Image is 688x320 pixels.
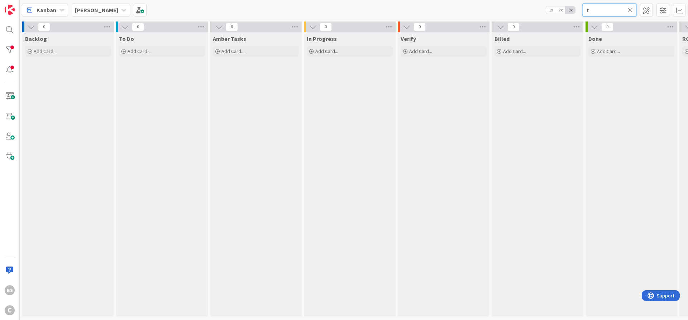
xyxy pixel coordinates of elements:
[119,35,134,42] span: To Do
[5,305,15,315] div: C
[34,48,57,54] span: Add Card...
[75,6,118,14] b: [PERSON_NAME]
[565,6,575,14] span: 3x
[37,6,56,14] span: Kanban
[507,23,520,31] span: 0
[221,48,244,54] span: Add Card...
[5,5,15,15] img: Visit kanbanzone.com
[601,23,613,31] span: 0
[546,6,556,14] span: 1x
[307,35,337,42] span: In Progress
[597,48,620,54] span: Add Card...
[5,285,15,295] div: BS
[556,6,565,14] span: 2x
[38,23,50,31] span: 0
[494,35,510,42] span: Billed
[15,1,33,10] span: Support
[588,35,602,42] span: Done
[409,48,432,54] span: Add Card...
[503,48,526,54] span: Add Card...
[315,48,338,54] span: Add Card...
[25,35,47,42] span: Backlog
[226,23,238,31] span: 0
[583,4,636,16] input: Quick Filter...
[132,23,144,31] span: 0
[128,48,150,54] span: Add Card...
[320,23,332,31] span: 0
[414,23,426,31] span: 0
[401,35,416,42] span: Verify
[213,35,246,42] span: Amber Tasks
